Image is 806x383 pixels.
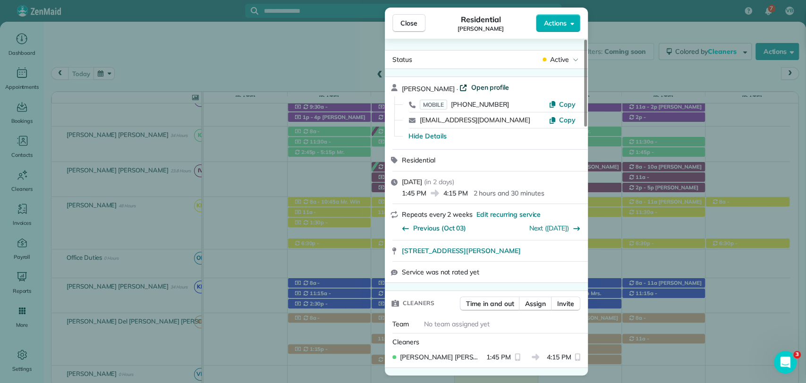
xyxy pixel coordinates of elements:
[400,18,417,28] span: Close
[559,116,576,124] span: Copy
[413,223,466,233] span: Previous (Oct 03)
[559,100,576,109] span: Copy
[547,352,571,362] span: 4:15 PM
[460,297,520,311] button: Time in and out
[402,156,435,164] span: Residential
[529,224,569,232] a: Next ([DATE])
[392,14,425,32] button: Close
[471,83,509,92] span: Open profile
[402,178,422,186] span: [DATE]
[557,299,574,308] span: Invite
[525,299,546,308] span: Assign
[549,100,576,109] button: Copy
[424,178,455,186] span: ( in 2 days )
[403,298,434,308] span: Cleaners
[402,223,466,233] button: Previous (Oct 03)
[774,351,797,374] iframe: Intercom live chat
[400,352,483,362] span: [PERSON_NAME] [PERSON_NAME]
[402,246,521,255] span: [STREET_ADDRESS][PERSON_NAME]
[458,25,504,33] span: [PERSON_NAME]
[420,100,509,109] a: MOBILE[PHONE_NUMBER]
[529,223,581,233] button: Next ([DATE])
[455,85,460,93] span: ·
[402,210,473,219] span: Repeats every 2 weeks
[550,55,569,64] span: Active
[461,14,501,25] span: Residential
[476,210,541,219] span: Edit recurring service
[402,188,426,198] span: 1:45 PM
[420,100,447,110] span: MOBILE
[443,188,468,198] span: 4:15 PM
[402,267,479,277] span: Service was not rated yet
[466,299,514,308] span: Time in and out
[392,55,412,64] span: Status
[408,131,447,141] button: Hide Details
[486,352,511,362] span: 1:45 PM
[402,85,455,93] span: [PERSON_NAME]
[459,83,509,92] a: Open profile
[793,351,801,358] span: 3
[402,246,582,255] a: [STREET_ADDRESS][PERSON_NAME]
[392,338,419,346] span: Cleaners
[549,115,576,125] button: Copy
[420,116,530,124] a: [EMAIL_ADDRESS][DOMAIN_NAME]
[392,320,409,328] span: Team
[519,297,552,311] button: Assign
[473,188,544,198] p: 2 hours and 30 minutes
[544,18,567,28] span: Actions
[551,297,580,311] button: Invite
[424,320,490,328] span: No team assigned yet
[451,100,509,109] span: [PHONE_NUMBER]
